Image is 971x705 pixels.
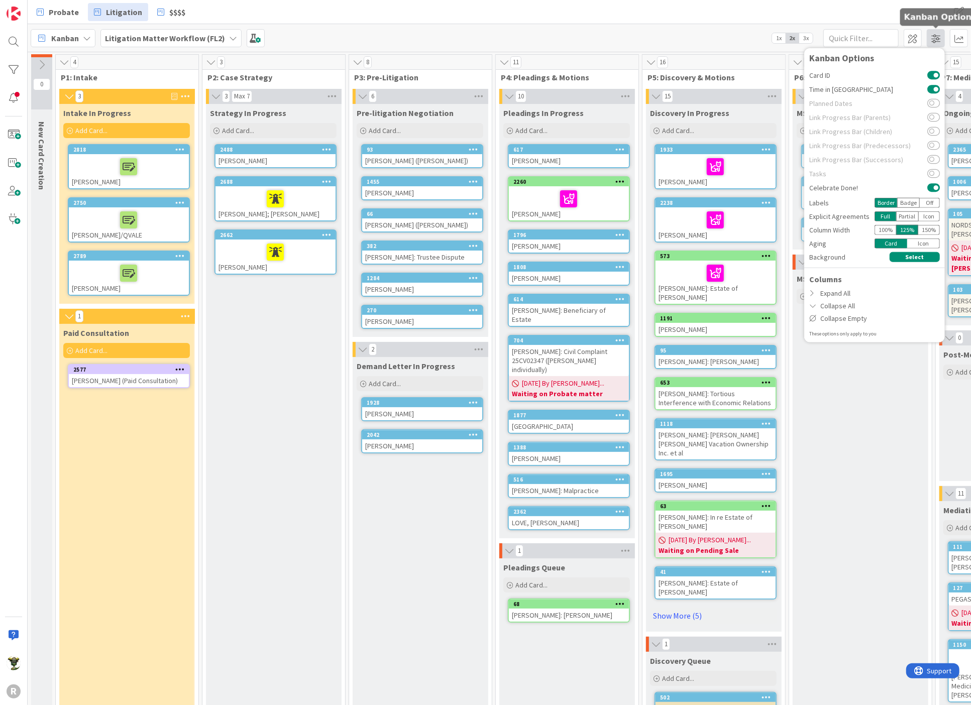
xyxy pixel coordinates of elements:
div: Icon [919,211,940,221]
div: 1695 [660,471,776,478]
div: 502 [656,693,776,702]
span: 3 [804,56,812,68]
div: Labels [809,197,875,208]
div: 41 [656,567,776,576]
div: 1928 [367,399,482,406]
span: [DATE] By [PERSON_NAME]... [669,535,751,545]
a: 1796[PERSON_NAME] [508,229,630,254]
div: 2238[PERSON_NAME] [656,198,776,242]
div: 516 [509,475,629,484]
div: [PERSON_NAME] [656,207,776,242]
span: Add Card... [369,126,401,135]
a: 617[PERSON_NAME] [508,144,630,168]
div: 1695 [656,469,776,479]
a: 1388[PERSON_NAME] [508,442,630,466]
div: 1284 [367,275,482,282]
div: 1055[PERSON_NAME] [802,145,922,167]
div: 100 % [875,225,896,235]
div: 41 [660,568,776,575]
div: 653 [660,379,776,386]
span: Demand Letter In Progress [357,361,455,371]
div: 2260[PERSON_NAME] [509,177,629,220]
div: 1808 [513,264,629,271]
div: [PERSON_NAME] [656,479,776,492]
div: [PERSON_NAME] [362,283,482,296]
div: 2750[PERSON_NAME]/QVALE [69,198,189,242]
div: [PERSON_NAME]; [PERSON_NAME] [215,186,336,220]
a: Show More (5) [650,608,777,624]
a: 382[PERSON_NAME]: Trustee Dispute [361,241,483,265]
div: [PERSON_NAME]: [PERSON_NAME] [656,355,776,368]
span: 15 [662,90,673,102]
a: 653[PERSON_NAME]: Tortious Interference with Economic Relations [655,377,777,410]
a: 1455[PERSON_NAME] [361,176,483,200]
span: Strategy In Progress [210,108,286,118]
span: $$$$ [169,6,185,18]
a: 2662[PERSON_NAME] [214,229,337,275]
span: Pleadings Queue [503,562,565,572]
div: 2688[PERSON_NAME]; [PERSON_NAME] [215,177,336,220]
span: Add Card... [369,379,401,388]
div: SIVETZ: Sivetz [PERSON_NAME] [802,227,922,241]
span: Litigation [106,6,142,18]
div: Explicit Agreements [809,211,875,221]
span: Pre-litigation Negotiation [357,108,454,118]
div: 362 [802,177,922,186]
div: 2362 [509,507,629,516]
span: P1: Intake [61,72,186,82]
div: 2042 [362,430,482,439]
div: 270 [362,306,482,315]
span: Kanban [51,32,79,44]
span: Discovery Queue [650,656,711,666]
div: [PERSON_NAME]: Tortious Interference with Economic Relations [656,387,776,409]
span: 2x [786,33,799,43]
div: Expand All [804,287,945,299]
span: P6: Dispositive Motions [794,72,919,82]
span: Intake In Progress [63,108,131,118]
a: 2238[PERSON_NAME] [655,197,777,243]
div: 1118 [656,419,776,428]
div: 95 [656,346,776,355]
div: 2688 [220,178,336,185]
div: 704 [509,336,629,345]
a: 2042[PERSON_NAME] [361,429,483,453]
div: 573[PERSON_NAME]: Estate of [PERSON_NAME] [656,252,776,304]
a: 270[PERSON_NAME] [361,305,483,329]
div: 1118 [660,420,776,427]
span: Background [809,252,845,262]
a: 362[PERSON_NAME]: [PERSON_NAME] Abuse Claim [801,176,923,209]
div: 704[PERSON_NAME]: Civil Complaint 25CV02347 ([PERSON_NAME] individually) [509,336,629,376]
div: 1796[PERSON_NAME] [509,230,629,253]
div: 66 [367,210,482,217]
div: Off [920,198,940,208]
span: 2 [369,343,377,356]
span: P4: Pleadings & Motions [501,72,626,82]
span: 1 [75,310,83,322]
div: 1191 [660,315,776,322]
div: [PERSON_NAME] [509,272,629,285]
div: 2488 [220,146,336,153]
div: R [7,684,21,698]
div: 653[PERSON_NAME]: Tortious Interference with Economic Relations [656,378,776,409]
div: [PERSON_NAME]: [PERSON_NAME] [509,609,629,622]
a: $$$$ [151,3,191,21]
a: 704[PERSON_NAME]: Civil Complaint 25CV02347 ([PERSON_NAME] individually)[DATE] By [PERSON_NAME]..... [508,335,630,402]
div: 2238 [660,199,776,206]
div: [PERSON_NAME] [509,154,629,167]
div: 614[PERSON_NAME]: Beneficiary of Estate [509,295,629,326]
div: [GEOGRAPHIC_DATA] [509,420,629,433]
div: Icon [907,239,940,249]
span: Add Card... [515,126,548,135]
div: [PERSON_NAME] [656,154,776,188]
div: 1388[PERSON_NAME] [509,443,629,465]
div: [PERSON_NAME]: Estate of [PERSON_NAME] [656,261,776,304]
div: [PERSON_NAME]/QVALE [69,207,189,242]
span: Probate [49,6,79,18]
div: 93[PERSON_NAME] ([PERSON_NAME]) [362,145,482,167]
div: [PERSON_NAME]: Estate of [PERSON_NAME] [656,576,776,599]
span: [DATE] By [PERSON_NAME]... [522,378,604,389]
div: 1808 [509,263,629,272]
span: 11 [510,56,521,68]
a: 1695[PERSON_NAME] [655,468,777,493]
div: 1284[PERSON_NAME] [362,274,482,296]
